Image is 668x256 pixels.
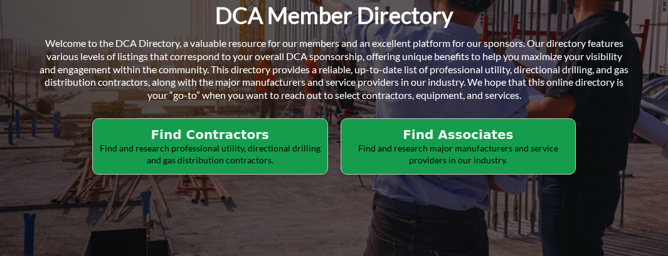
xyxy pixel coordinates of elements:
h1: DCA Member Directory [215,1,453,30]
h2: Find Contractors [97,127,324,142]
p: Find and research professional utility, directional drilling and gas distribution contractors. [97,142,324,166]
button: Find Contractors Find and research professional utility, directional drilling and gas distributio... [92,118,328,175]
button: Find Associates Find and research major manufacturers and service providers in our industry. [341,118,576,175]
p: Find and research major manufacturers and service providers in our industry. [345,142,572,166]
h2: Find Associates [345,127,572,142]
span: Welcome to the DCA Directory, a valuable resource for our members and an excellent platform for o... [40,37,628,100]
